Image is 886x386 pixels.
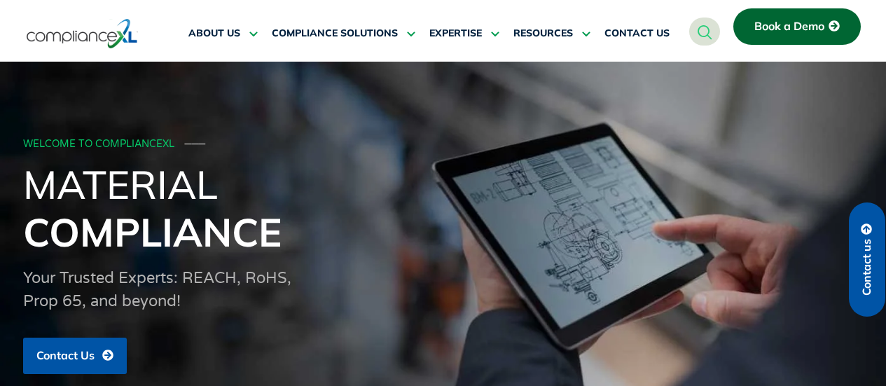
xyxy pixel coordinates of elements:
[23,338,127,374] a: Contact Us
[604,27,670,40] span: CONTACT US
[513,17,590,50] a: RESOURCES
[36,350,95,362] span: Contact Us
[513,27,573,40] span: RESOURCES
[272,17,415,50] a: COMPLIANCE SOLUTIONS
[23,207,282,256] span: Compliance
[188,27,240,40] span: ABOUT US
[429,27,482,40] span: EXPERTISE
[188,17,258,50] a: ABOUT US
[604,17,670,50] a: CONTACT US
[23,139,859,151] div: WELCOME TO COMPLIANCEXL
[23,269,291,310] span: Your Trusted Experts: REACH, RoHS, Prop 65, and beyond!
[861,239,873,296] span: Contact us
[185,138,206,150] span: ───
[689,18,720,46] a: navsearch-button
[429,17,499,50] a: EXPERTISE
[849,202,885,317] a: Contact us
[272,27,398,40] span: COMPLIANCE SOLUTIONS
[733,8,861,45] a: Book a Demo
[754,20,824,33] span: Book a Demo
[27,18,138,50] img: logo-one.svg
[23,160,864,256] h1: Material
